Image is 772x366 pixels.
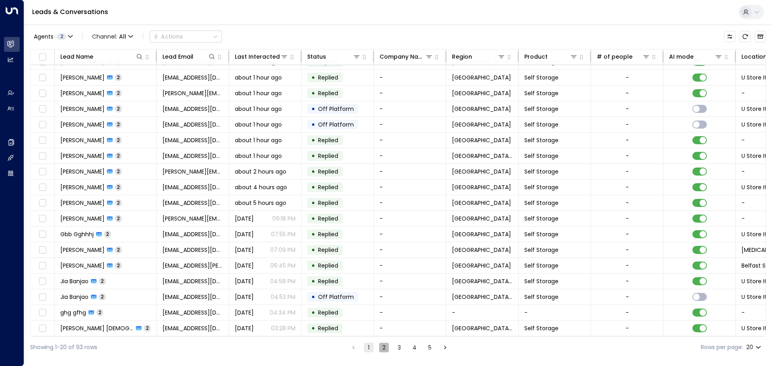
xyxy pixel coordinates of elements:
[115,121,122,128] span: 2
[162,199,223,207] span: mushyp03@yahoo.co.uk
[440,343,450,352] button: Go to next page
[524,74,558,82] span: Self Storage
[235,309,254,317] span: Yesterday
[162,293,223,301] span: jiabanjao83@gmail.com
[96,309,103,316] span: 2
[374,242,446,258] td: -
[318,324,338,332] span: Replied
[452,277,513,285] span: Dublin 11
[374,133,446,148] td: -
[60,52,144,61] div: Lead Name
[746,341,763,353] div: 20
[524,121,558,129] span: Self Storage
[318,230,338,238] span: Replied
[37,229,47,239] span: Toggle select row
[311,86,315,100] div: •
[452,262,511,270] span: Belfast
[119,33,126,40] span: All
[235,52,280,61] div: Last Interacted
[60,74,105,82] span: Angel Arrogante
[37,182,47,192] span: Toggle select row
[374,274,446,289] td: -
[153,33,183,40] div: Actions
[60,183,105,191] span: Claire Gallagher
[115,199,122,206] span: 2
[270,277,296,285] p: 04:58 PM
[311,259,315,272] div: •
[626,105,629,113] div: -
[626,277,629,285] div: -
[37,323,47,333] span: Toggle select row
[271,293,296,301] p: 04:53 PM
[379,343,389,352] button: Go to page 2
[452,105,511,113] span: Liffey Valley
[669,52,723,61] div: AI mode
[311,165,315,178] div: •
[307,52,326,61] div: Status
[162,136,223,144] span: kristinamurray19@hotmail.com
[37,308,47,318] span: Toggle select row
[162,89,223,97] span: greg@30seconds.ie
[99,293,106,300] span: 2
[270,246,296,254] p: 07:09 PM
[60,105,105,113] span: Ajit Patil
[626,136,629,144] div: -
[626,199,629,207] div: -
[364,343,374,352] button: page 1
[30,31,76,42] button: Agents2
[374,86,446,101] td: -
[380,52,433,61] div: Company Name
[60,262,105,270] span: Terri Cobain
[37,120,47,130] span: Toggle select row
[235,230,254,238] span: Yesterday
[374,164,446,179] td: -
[311,227,315,241] div: •
[34,34,53,39] span: Agents
[452,246,511,254] span: Belfast
[115,90,122,96] span: 2
[452,230,511,238] span: Liffey Valley
[271,324,296,332] p: 03:28 PM
[739,31,751,42] span: Refresh
[115,105,122,112] span: 2
[162,74,223,82] span: angelxarrogante@gmail.com
[235,136,282,144] span: about 1 hour ago
[115,168,122,175] span: 2
[89,31,136,42] span: Channel:
[89,31,136,42] button: Channel:All
[755,31,766,42] button: Archived Leads
[452,183,511,191] span: Liffey Valley
[311,274,315,288] div: •
[318,183,338,191] span: Replied
[144,325,151,331] span: 2
[60,215,105,223] span: Damien Keohane
[235,262,254,270] span: Yesterday
[318,136,338,144] span: Replied
[318,89,338,97] span: Replied
[150,31,222,43] div: Button group with a nested menu
[311,118,315,131] div: •
[524,277,558,285] span: Self Storage
[374,117,446,132] td: -
[235,89,282,97] span: about 1 hour ago
[524,230,558,238] span: Self Storage
[626,152,629,160] div: -
[374,195,446,211] td: -
[162,105,223,113] span: power4242@gmail.com
[524,52,578,61] div: Product
[115,137,122,143] span: 2
[37,151,47,161] span: Toggle select row
[524,293,558,301] span: Self Storage
[626,309,629,317] div: -
[394,343,404,352] button: Go to page 3
[37,88,47,98] span: Toggle select row
[374,227,446,242] td: -
[162,215,223,223] span: damien@dmretail.ie
[626,246,629,254] div: -
[452,52,505,61] div: Region
[235,121,282,129] span: about 1 hour ago
[37,104,47,114] span: Toggle select row
[626,74,629,82] div: -
[235,199,286,207] span: about 5 hours ago
[626,168,629,176] div: -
